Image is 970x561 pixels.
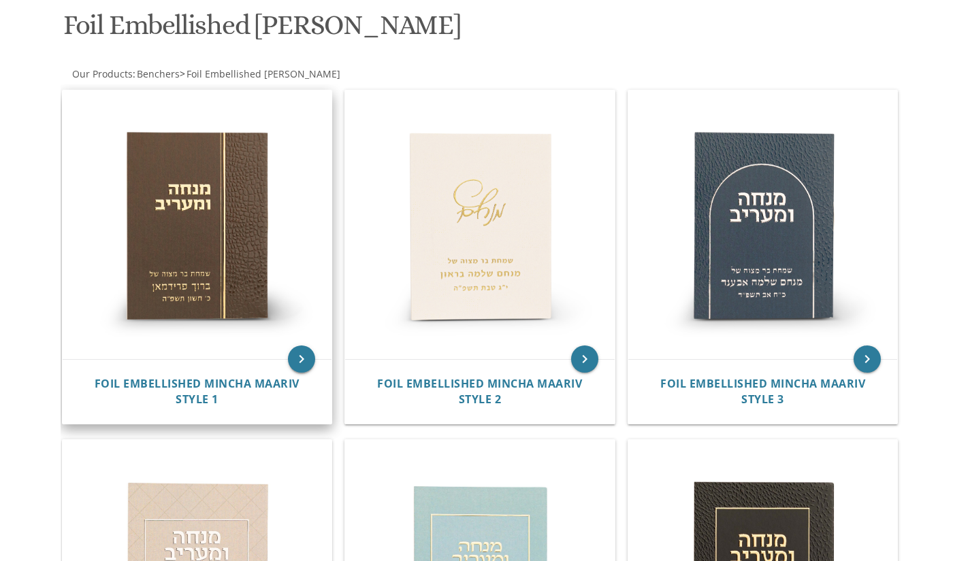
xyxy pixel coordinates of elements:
[137,67,180,80] span: Benchers
[185,67,340,80] a: Foil Embellished [PERSON_NAME]
[95,377,300,406] a: Foil Embellished Mincha Maariv Style 1
[571,345,598,373] a: keyboard_arrow_right
[187,67,340,80] span: Foil Embellished [PERSON_NAME]
[63,10,619,50] h1: Foil Embellished [PERSON_NAME]
[345,90,615,360] img: Foil Embellished Mincha Maariv Style 2
[660,376,865,407] span: Foil Embellished Mincha Maariv Style 3
[377,377,582,406] a: Foil Embellished Mincha Maariv Style 2
[61,67,485,81] div: :
[288,345,315,373] a: keyboard_arrow_right
[95,376,300,407] span: Foil Embellished Mincha Maariv Style 1
[63,90,332,360] img: Foil Embellished Mincha Maariv Style 1
[71,67,133,80] a: Our Products
[377,376,582,407] span: Foil Embellished Mincha Maariv Style 2
[628,90,898,360] img: Foil Embellished Mincha Maariv Style 3
[660,377,865,406] a: Foil Embellished Mincha Maariv Style 3
[854,345,881,373] a: keyboard_arrow_right
[180,67,340,80] span: >
[135,67,180,80] a: Benchers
